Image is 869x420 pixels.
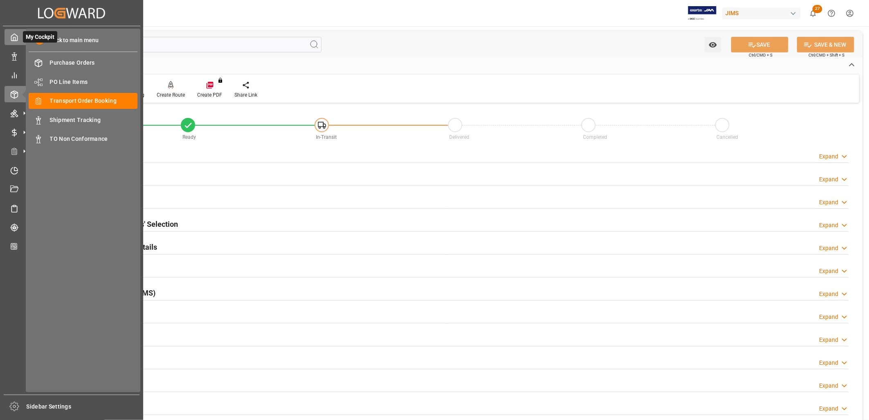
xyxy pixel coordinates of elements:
span: Delivered [449,134,469,140]
div: Expand [819,152,838,161]
img: Exertis%20JAM%20-%20Email%20Logo.jpg_1722504956.jpg [688,6,716,20]
span: In-Transit [316,134,337,140]
button: open menu [705,37,721,52]
span: Shipment Tracking [50,116,138,124]
div: Expand [819,221,838,230]
div: Expand [819,359,838,367]
a: Purchase Orders [29,55,137,71]
span: Ready [182,134,196,140]
a: Transport Order Booking [29,93,137,109]
a: Timeslot Management V2 [5,162,139,178]
span: Ctrl/CMD + S [749,52,772,58]
div: Expand [819,382,838,390]
div: Expand [819,404,838,413]
span: PO Line Items [50,78,138,86]
a: Sailing Schedules [5,200,139,216]
span: My Cockpit [23,31,57,43]
button: show 27 new notifications [804,4,822,23]
div: Expand [819,267,838,275]
div: Expand [819,175,838,184]
a: Document Management [5,181,139,197]
span: Cancelled [716,134,738,140]
a: Shipment Tracking [29,112,137,128]
div: JIMS [722,7,801,19]
div: Create Route [157,91,185,99]
div: Expand [819,313,838,321]
span: TO Non Conformance [50,135,138,143]
div: Expand [819,290,838,298]
div: Expand [819,198,838,207]
div: Expand [819,244,838,253]
span: Ctrl/CMD + Shift + S [808,52,844,58]
a: PO Line Items [29,74,137,90]
input: Search Fields [38,37,322,52]
a: Data Management [5,48,139,64]
button: JIMS [722,5,804,21]
a: My CockpitMy Cockpit [5,29,139,45]
div: Expand [819,336,838,344]
a: TO Non Conformance [29,131,137,147]
span: Sidebar Settings [27,402,140,411]
div: Share Link [234,91,257,99]
a: My Reports [5,67,139,83]
button: SAVE [731,37,788,52]
button: Help Center [822,4,841,23]
span: 27 [813,5,822,13]
span: Completed [583,134,607,140]
a: Tracking Shipment [5,219,139,235]
span: Transport Order Booking [50,97,138,105]
button: SAVE & NEW [797,37,854,52]
span: Back to main menu [44,36,99,45]
span: Purchase Orders [50,59,138,67]
a: CO2 Calculator [5,238,139,254]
